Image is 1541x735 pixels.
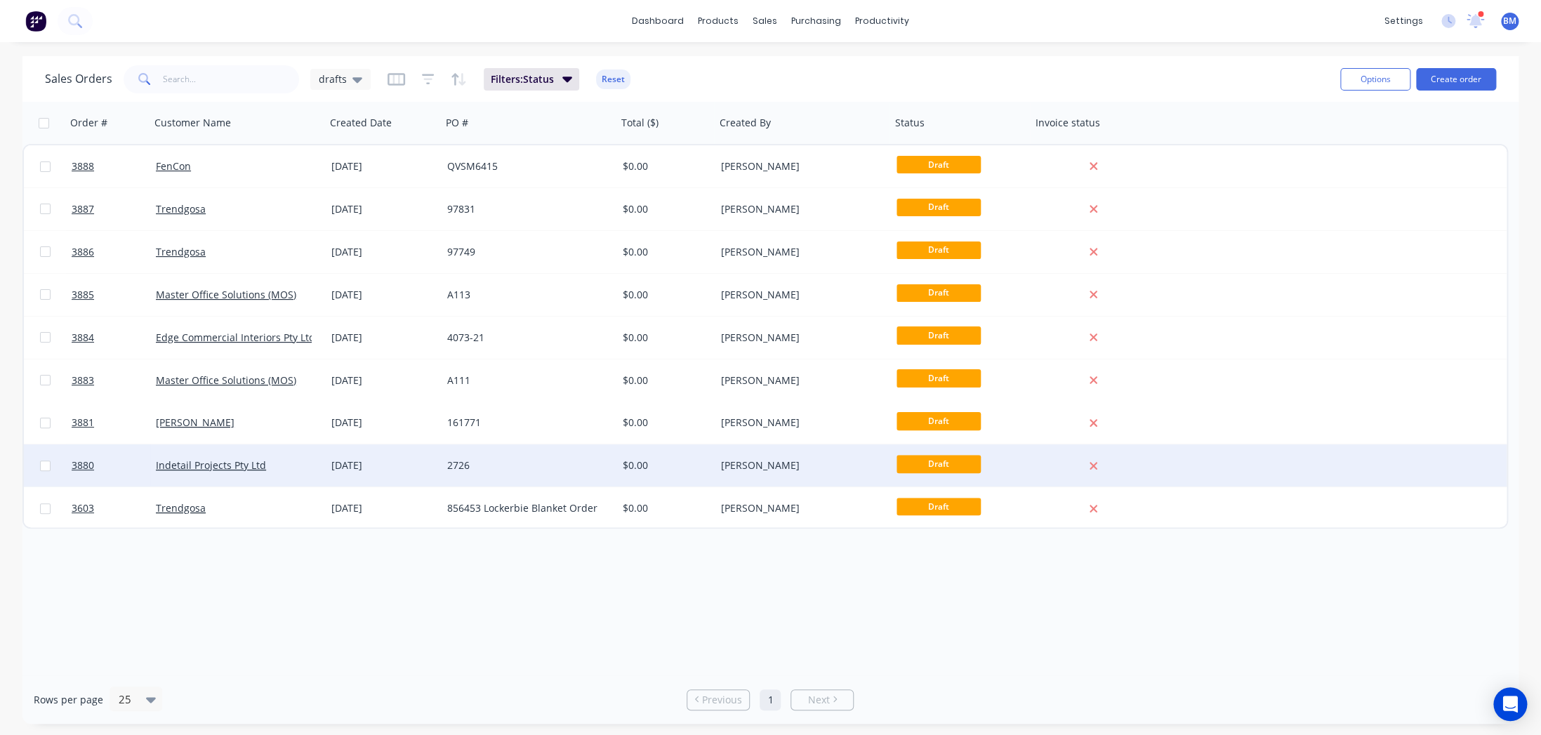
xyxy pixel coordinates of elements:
div: A111 [447,373,603,388]
a: 3884 [72,317,156,359]
a: [PERSON_NAME] [156,416,234,429]
a: Trendgosa [156,501,206,515]
div: Created By [720,116,771,130]
a: 3881 [72,402,156,444]
div: [PERSON_NAME] [721,202,877,216]
span: Draft [897,156,981,173]
div: 4073-21 [447,331,603,345]
a: 3883 [72,359,156,402]
span: 3885 [72,288,94,302]
div: 856453 Lockerbie Blanket Order [447,501,603,515]
div: products [691,11,746,32]
div: Status [895,116,925,130]
div: $0.00 [623,501,706,515]
div: $0.00 [623,458,706,472]
span: Draft [897,284,981,302]
a: 3603 [72,487,156,529]
span: Rows per page [34,693,103,707]
button: Create order [1416,68,1496,91]
span: BM [1503,15,1516,27]
ul: Pagination [681,689,859,710]
span: Next [808,693,830,707]
div: sales [746,11,784,32]
button: Reset [596,69,630,89]
span: 3887 [72,202,94,216]
h1: Sales Orders [45,72,112,86]
div: [PERSON_NAME] [721,373,877,388]
div: $0.00 [623,373,706,388]
div: Created Date [330,116,392,130]
input: Search... [163,65,300,93]
a: Trendgosa [156,202,206,216]
div: 161771 [447,416,603,430]
div: Total ($) [621,116,659,130]
a: dashboard [625,11,691,32]
span: Draft [897,326,981,344]
span: Draft [897,455,981,472]
div: 97749 [447,245,603,259]
a: 3885 [72,274,156,316]
span: Draft [897,412,981,430]
div: 2726 [447,458,603,472]
div: QVSM6415 [447,159,603,173]
img: Factory [25,11,46,32]
div: $0.00 [623,245,706,259]
div: [PERSON_NAME] [721,245,877,259]
div: productivity [848,11,916,32]
div: 97831 [447,202,603,216]
span: 3880 [72,458,94,472]
a: Master Office Solutions (MOS) [156,288,296,301]
a: 3880 [72,444,156,486]
div: [DATE] [331,331,436,345]
div: Invoice status [1036,116,1100,130]
span: Draft [897,241,981,259]
div: Order # [70,116,107,130]
a: FenCon [156,159,191,173]
div: [PERSON_NAME] [721,331,877,345]
a: Master Office Solutions (MOS) [156,373,296,387]
span: 3883 [72,373,94,388]
span: Filters: Status [491,72,554,86]
a: Previous page [687,693,749,707]
div: [DATE] [331,245,436,259]
div: $0.00 [623,202,706,216]
div: $0.00 [623,288,706,302]
span: Draft [897,498,981,515]
div: Customer Name [154,116,231,130]
div: [PERSON_NAME] [721,458,877,472]
div: $0.00 [623,159,706,173]
a: Next page [791,693,853,707]
div: [PERSON_NAME] [721,416,877,430]
div: $0.00 [623,416,706,430]
a: Indetail Projects Pty Ltd [156,458,266,472]
span: 3886 [72,245,94,259]
span: drafts [319,72,347,86]
a: 3886 [72,231,156,273]
span: Draft [897,369,981,387]
div: [DATE] [331,501,436,515]
div: PO # [446,116,468,130]
a: Edge Commercial Interiors Pty Ltd [156,331,315,344]
div: settings [1377,11,1430,32]
span: 3881 [72,416,94,430]
div: [DATE] [331,159,436,173]
div: [DATE] [331,202,436,216]
div: [DATE] [331,458,436,472]
a: Trendgosa [156,245,206,258]
div: [DATE] [331,373,436,388]
span: Draft [897,199,981,216]
div: A113 [447,288,603,302]
div: [DATE] [331,288,436,302]
a: Page 1 is your current page [760,689,781,710]
span: 3884 [72,331,94,345]
a: 3888 [72,145,156,187]
div: purchasing [784,11,848,32]
div: [DATE] [331,416,436,430]
span: 3603 [72,501,94,515]
div: Open Intercom Messenger [1493,687,1527,721]
span: Previous [702,693,742,707]
div: [PERSON_NAME] [721,159,877,173]
button: Options [1340,68,1410,91]
span: 3888 [72,159,94,173]
div: $0.00 [623,331,706,345]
